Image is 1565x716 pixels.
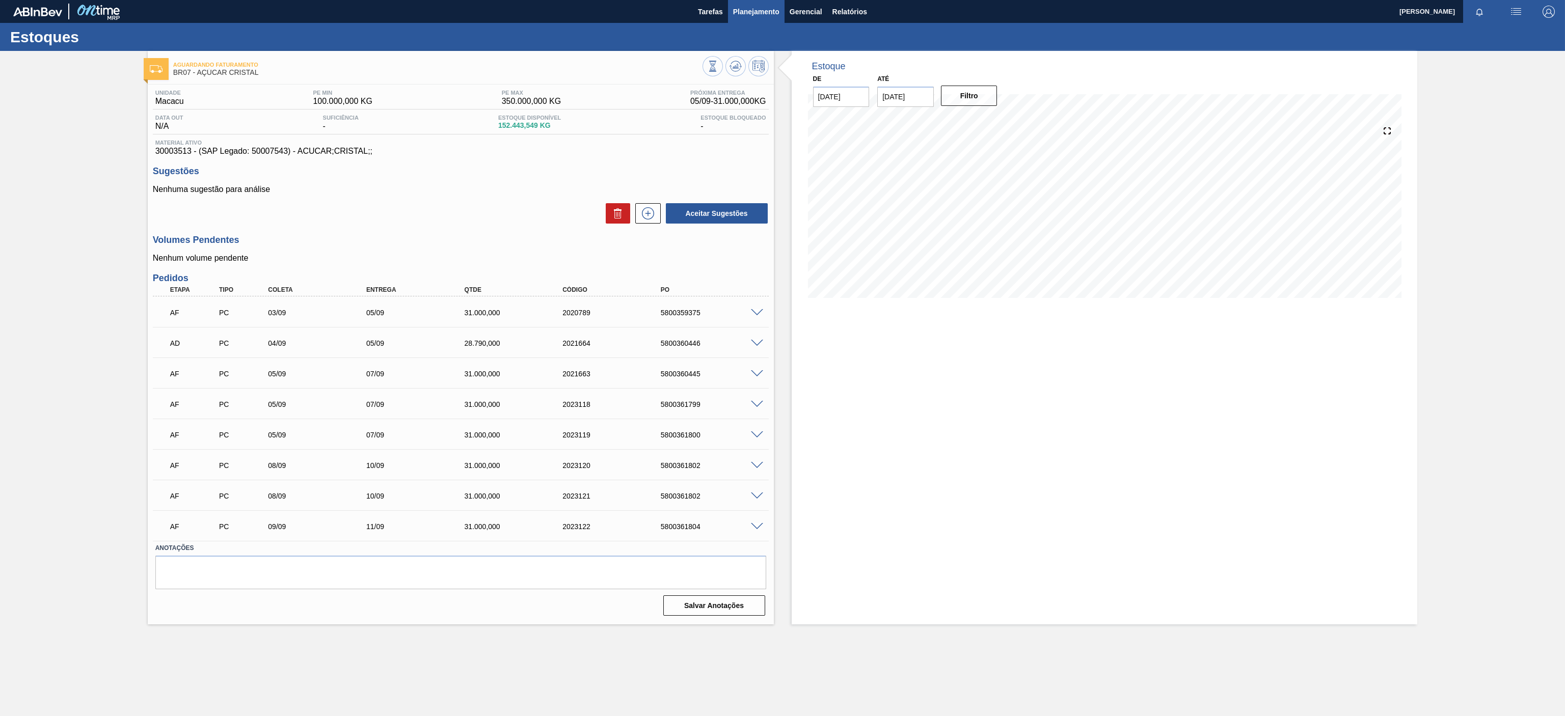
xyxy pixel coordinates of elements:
[364,339,477,347] div: 05/09/2025
[168,515,222,538] div: Aguardando Faturamento
[658,370,771,378] div: 5800360445
[502,90,561,96] span: PE MAX
[153,115,186,131] div: N/A
[168,454,222,477] div: Aguardando Faturamento
[690,90,766,96] span: Próxima Entrega
[155,140,766,146] span: Material ativo
[832,6,867,18] span: Relatórios
[155,97,184,106] span: Macacu
[560,522,673,531] div: 2023122
[813,87,870,107] input: dd/mm/yyyy
[155,147,766,156] span: 30003513 - (SAP Legado: 50007543) - ACUCAR;CRISTAL;;
[462,461,575,470] div: 31.000,000
[666,203,768,224] button: Aceitar Sugestões
[877,75,889,82] label: Até
[725,56,746,76] button: Atualizar Gráfico
[364,431,477,439] div: 07/09/2025
[658,522,771,531] div: 5800361804
[502,97,561,106] span: 350.000,000 KG
[265,370,379,378] div: 05/09/2025
[941,86,997,106] button: Filtro
[170,309,219,317] p: AF
[265,522,379,531] div: 09/09/2025
[462,492,575,500] div: 31.000,000
[700,115,766,121] span: Estoque Bloqueado
[560,339,673,347] div: 2021664
[630,203,661,224] div: Nova sugestão
[150,65,163,73] img: Ícone
[364,461,477,470] div: 10/09/2025
[812,61,846,72] div: Estoque
[698,6,723,18] span: Tarefas
[877,87,934,107] input: dd/mm/yyyy
[265,431,379,439] div: 05/09/2025
[265,461,379,470] div: 08/09/2025
[170,431,219,439] p: AF
[170,400,219,408] p: AF
[313,97,372,106] span: 100.000,000 KG
[168,301,222,324] div: Aguardando Faturamento
[663,595,765,616] button: Salvar Anotações
[153,235,769,245] h3: Volumes Pendentes
[217,286,271,293] div: Tipo
[170,339,219,347] p: AD
[498,115,561,121] span: Estoque Disponível
[217,309,271,317] div: Pedido de Compra
[748,56,769,76] button: Programar Estoque
[170,370,219,378] p: AF
[217,492,271,500] div: Pedido de Compra
[661,202,769,225] div: Aceitar Sugestões
[153,166,769,177] h3: Sugestões
[173,69,703,76] span: BR07 - AÇÚCAR CRISTAL
[560,400,673,408] div: 2023118
[658,400,771,408] div: 5800361799
[690,97,766,106] span: 05/09 - 31.000,000 KG
[462,400,575,408] div: 31.000,000
[560,286,673,293] div: Código
[168,424,222,446] div: Aguardando Faturamento
[560,492,673,500] div: 2023121
[265,492,379,500] div: 08/09/2025
[658,309,771,317] div: 5800359375
[560,461,673,470] div: 2023120
[364,492,477,500] div: 10/09/2025
[155,115,183,121] span: Data out
[265,339,379,347] div: 04/09/2025
[1510,6,1522,18] img: userActions
[658,339,771,347] div: 5800360446
[1463,5,1496,19] button: Notificações
[364,286,477,293] div: Entrega
[601,203,630,224] div: Excluir Sugestões
[155,90,184,96] span: Unidade
[658,286,771,293] div: PO
[265,400,379,408] div: 05/09/2025
[462,370,575,378] div: 31.000,000
[462,339,575,347] div: 28.790,000
[703,56,723,76] button: Visão Geral dos Estoques
[733,6,779,18] span: Planejamento
[153,273,769,284] h3: Pedidos
[364,370,477,378] div: 07/09/2025
[217,339,271,347] div: Pedido de Compra
[13,7,62,16] img: TNhmsLtSVTkK8tSr43FrP2fwEKptu5GPRR3wAAAABJRU5ErkJggg==
[560,431,673,439] div: 2023119
[10,31,191,43] h1: Estoques
[217,400,271,408] div: Pedido de Compra
[813,75,822,82] label: De
[168,363,222,385] div: Aguardando Faturamento
[462,309,575,317] div: 31.000,000
[153,185,769,194] p: Nenhuma sugestão para análise
[173,62,703,68] span: Aguardando Faturamento
[658,461,771,470] div: 5800361802
[560,309,673,317] div: 2020789
[364,522,477,531] div: 11/09/2025
[217,431,271,439] div: Pedido de Compra
[698,115,768,131] div: -
[364,400,477,408] div: 07/09/2025
[153,254,769,263] p: Nenhum volume pendente
[217,461,271,470] div: Pedido de Compra
[217,370,271,378] div: Pedido de Compra
[168,286,222,293] div: Etapa
[320,115,361,131] div: -
[170,522,219,531] p: AF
